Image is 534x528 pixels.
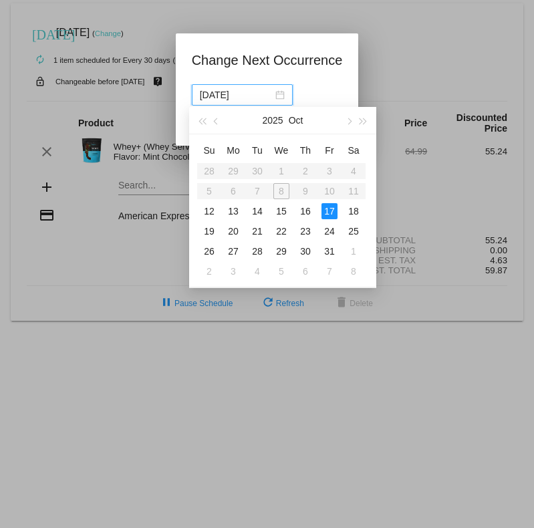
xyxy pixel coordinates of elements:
[269,140,293,161] th: Wed
[273,243,289,259] div: 29
[321,243,338,259] div: 31
[209,107,224,134] button: Previous month (PageUp)
[201,203,217,219] div: 12
[317,201,342,221] td: 10/17/2025
[297,263,313,279] div: 6
[221,221,245,241] td: 10/20/2025
[249,223,265,239] div: 21
[221,140,245,161] th: Mon
[245,241,269,261] td: 10/28/2025
[341,107,356,134] button: Next month (PageDown)
[249,243,265,259] div: 28
[346,243,362,259] div: 1
[297,223,313,239] div: 23
[269,261,293,281] td: 11/5/2025
[293,241,317,261] td: 10/30/2025
[225,243,241,259] div: 27
[201,263,217,279] div: 2
[356,107,371,134] button: Next year (Control + right)
[346,223,362,239] div: 25
[269,221,293,241] td: 10/22/2025
[273,223,289,239] div: 22
[342,201,366,221] td: 10/18/2025
[269,201,293,221] td: 10/15/2025
[346,263,362,279] div: 8
[346,203,362,219] div: 18
[321,263,338,279] div: 7
[245,261,269,281] td: 11/4/2025
[263,107,283,134] button: 2025
[194,107,209,134] button: Last year (Control + left)
[201,223,217,239] div: 19
[225,203,241,219] div: 13
[342,261,366,281] td: 11/8/2025
[342,241,366,261] td: 11/1/2025
[221,241,245,261] td: 10/27/2025
[192,49,343,71] h1: Change Next Occurrence
[225,223,241,239] div: 20
[273,263,289,279] div: 5
[249,203,265,219] div: 14
[200,88,273,102] input: Select date
[197,241,221,261] td: 10/26/2025
[342,221,366,241] td: 10/25/2025
[197,261,221,281] td: 11/2/2025
[245,140,269,161] th: Tue
[245,221,269,241] td: 10/21/2025
[245,201,269,221] td: 10/14/2025
[273,203,289,219] div: 15
[293,140,317,161] th: Thu
[317,261,342,281] td: 11/7/2025
[317,140,342,161] th: Fri
[221,261,245,281] td: 11/3/2025
[321,223,338,239] div: 24
[197,221,221,241] td: 10/19/2025
[293,221,317,241] td: 10/23/2025
[321,203,338,219] div: 17
[225,263,241,279] div: 3
[293,201,317,221] td: 10/16/2025
[297,243,313,259] div: 30
[197,201,221,221] td: 10/12/2025
[293,261,317,281] td: 11/6/2025
[221,201,245,221] td: 10/13/2025
[289,107,303,134] button: Oct
[317,221,342,241] td: 10/24/2025
[297,203,313,219] div: 16
[269,241,293,261] td: 10/29/2025
[342,140,366,161] th: Sat
[201,243,217,259] div: 26
[197,140,221,161] th: Sun
[317,241,342,261] td: 10/31/2025
[249,263,265,279] div: 4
